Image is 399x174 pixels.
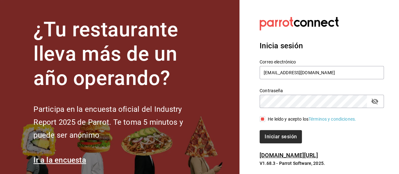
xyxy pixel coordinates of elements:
a: Términos y condiciones. [308,117,356,122]
button: passwordField [369,96,380,107]
input: Ingresa tu correo electrónico [260,66,384,79]
h3: Inicia sesión [260,40,384,51]
label: Contraseña [260,88,384,93]
h2: Participa en la encuesta oficial del Industry Report 2025 de Parrot. Te toma 5 minutos y puede se... [33,103,204,141]
p: V1.68.3 - Parrot Software, 2025. [260,160,384,166]
label: Correo electrónico [260,60,384,64]
h1: ¿Tu restaurante lleva más de un año operando? [33,18,204,90]
a: Ir a la encuesta [33,156,86,165]
button: Iniciar sesión [260,130,302,143]
div: He leído y acepto los [268,116,356,123]
a: [DOMAIN_NAME][URL] [260,152,318,159]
